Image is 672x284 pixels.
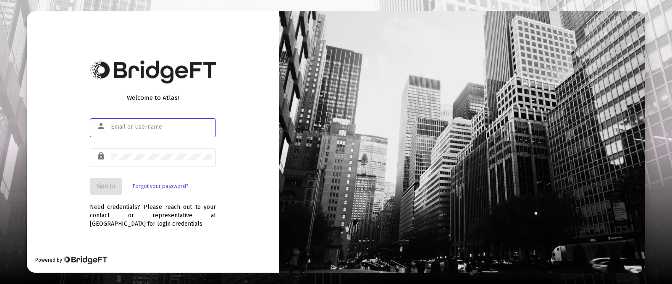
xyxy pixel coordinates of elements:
[97,182,115,190] span: Sign In
[90,94,216,102] div: Welcome to Atlas!
[90,60,216,83] img: Bridge Financial Technology Logo
[90,178,122,195] button: Sign In
[63,256,107,264] img: Bridge Financial Technology Logo
[97,151,107,161] mat-icon: lock
[90,195,216,228] div: Need credentials? Please reach out to your contact or representative at [GEOGRAPHIC_DATA] for log...
[97,121,107,131] mat-icon: person
[35,256,107,264] div: Powered by
[111,124,212,130] input: Email or Username
[133,182,188,190] a: Forgot your password?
